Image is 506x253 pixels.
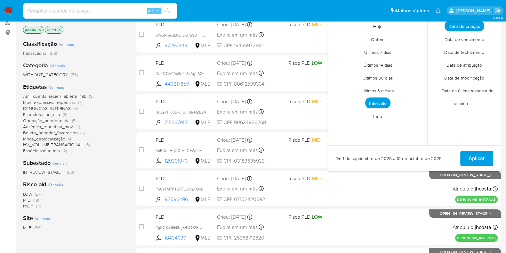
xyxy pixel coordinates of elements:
[23,7,177,15] input: Pesquise usuários ou casos...
[148,8,153,14] span: Alt
[456,8,492,14] p: jhonata.costa@mercadolivre.com
[493,15,503,20] span: 3.163.0
[161,6,174,15] button: search-icon
[157,8,158,14] span: s
[395,7,429,14] span: Atalhos rápidos
[494,7,501,14] a: Sair
[435,8,441,13] a: Notificações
